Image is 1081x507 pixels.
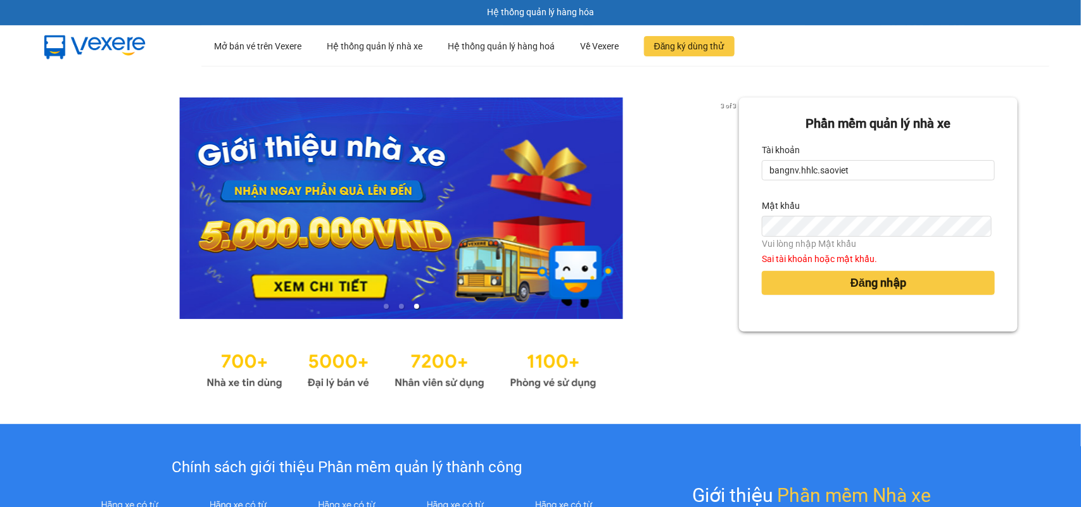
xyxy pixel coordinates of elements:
span: Đăng nhập [850,274,906,292]
div: Vui lòng nhập Mật khẩu [762,237,995,251]
div: Hệ thống quản lý nhà xe [327,26,422,66]
div: Hệ thống quản lý hàng hoá [448,26,555,66]
span: Đăng ký dùng thử [654,39,724,53]
li: slide item 1 [384,304,389,309]
img: Statistics.png [206,344,597,392]
li: slide item 3 [414,304,419,309]
input: Tài khoản [762,160,995,180]
button: Đăng nhập [762,271,995,295]
li: slide item 2 [399,304,404,309]
label: Tài khoản [762,140,800,160]
div: Về Vexere [580,26,619,66]
img: mbUUG5Q.png [32,25,158,67]
div: Phần mềm quản lý nhà xe [762,114,995,134]
div: Hệ thống quản lý hàng hóa [3,5,1078,19]
label: Mật khẩu [762,196,800,216]
button: previous slide / item [63,97,81,319]
p: 3 of 3 [717,97,739,114]
div: Sai tài khoản hoặc mật khẩu. [762,252,995,266]
input: Mật khẩu [762,216,991,236]
button: Đăng ký dùng thử [644,36,735,56]
button: next slide / item [721,97,739,319]
div: Mở bán vé trên Vexere [214,26,301,66]
div: Chính sách giới thiệu Phần mềm quản lý thành công [75,456,617,480]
